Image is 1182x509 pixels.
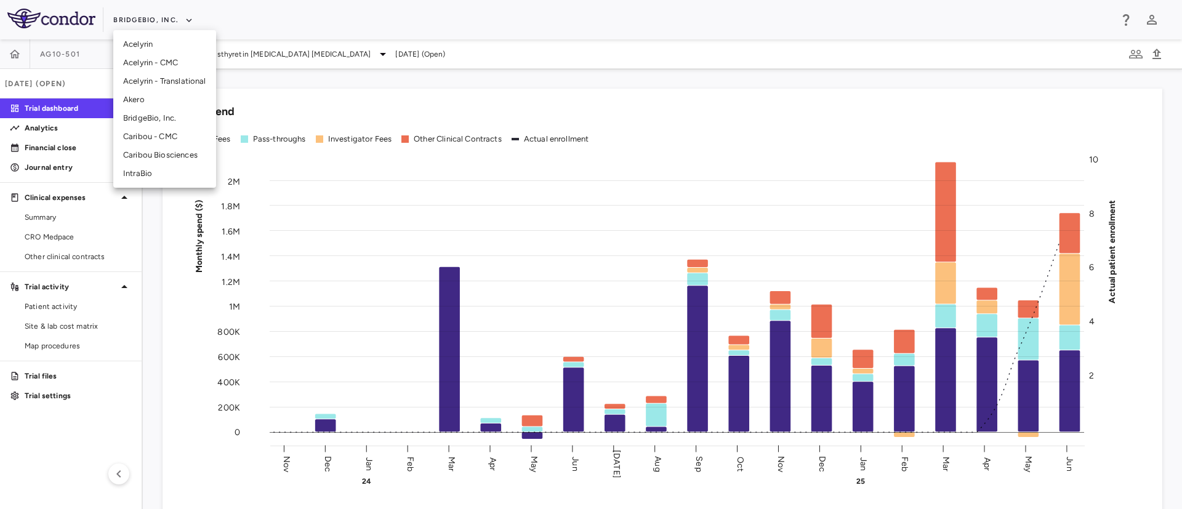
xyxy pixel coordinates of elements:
[113,109,216,127] li: BridgeBio, Inc.
[113,35,216,54] li: Acelyrin
[113,30,216,188] ul: Menu
[113,90,216,109] li: Akero
[113,54,216,72] li: Acelyrin - CMC
[113,164,216,183] li: IntraBio
[113,127,216,146] li: Caribou - CMC
[113,72,216,90] li: Acelyrin - Translational
[113,146,216,164] li: Caribou Biosciences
